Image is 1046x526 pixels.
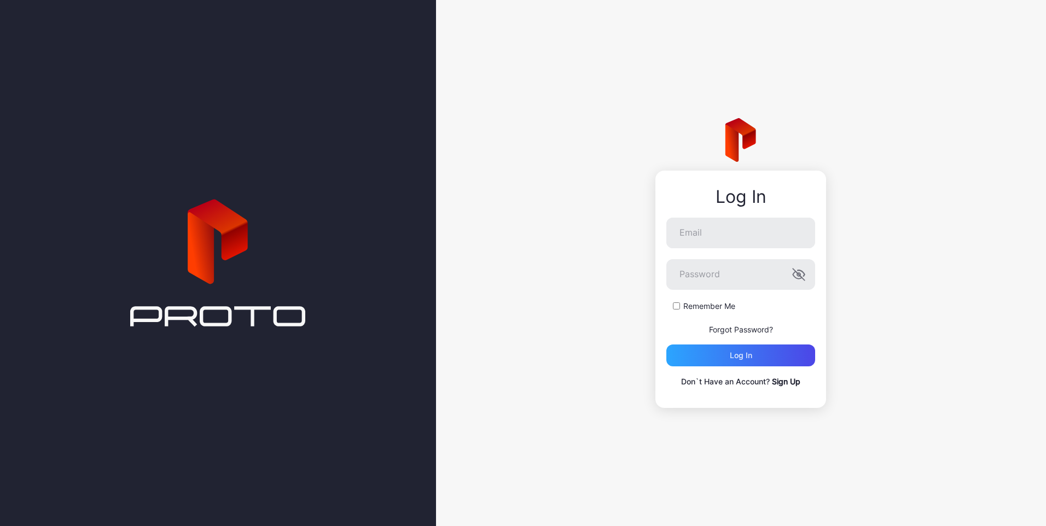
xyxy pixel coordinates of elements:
input: Email [666,218,815,248]
a: Forgot Password? [709,325,773,334]
button: Password [792,268,805,281]
button: Log in [666,344,815,366]
input: Password [666,259,815,290]
p: Don`t Have an Account? [666,375,815,388]
div: Log In [666,187,815,207]
a: Sign Up [772,377,800,386]
label: Remember Me [683,301,735,312]
div: Log in [730,351,752,360]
